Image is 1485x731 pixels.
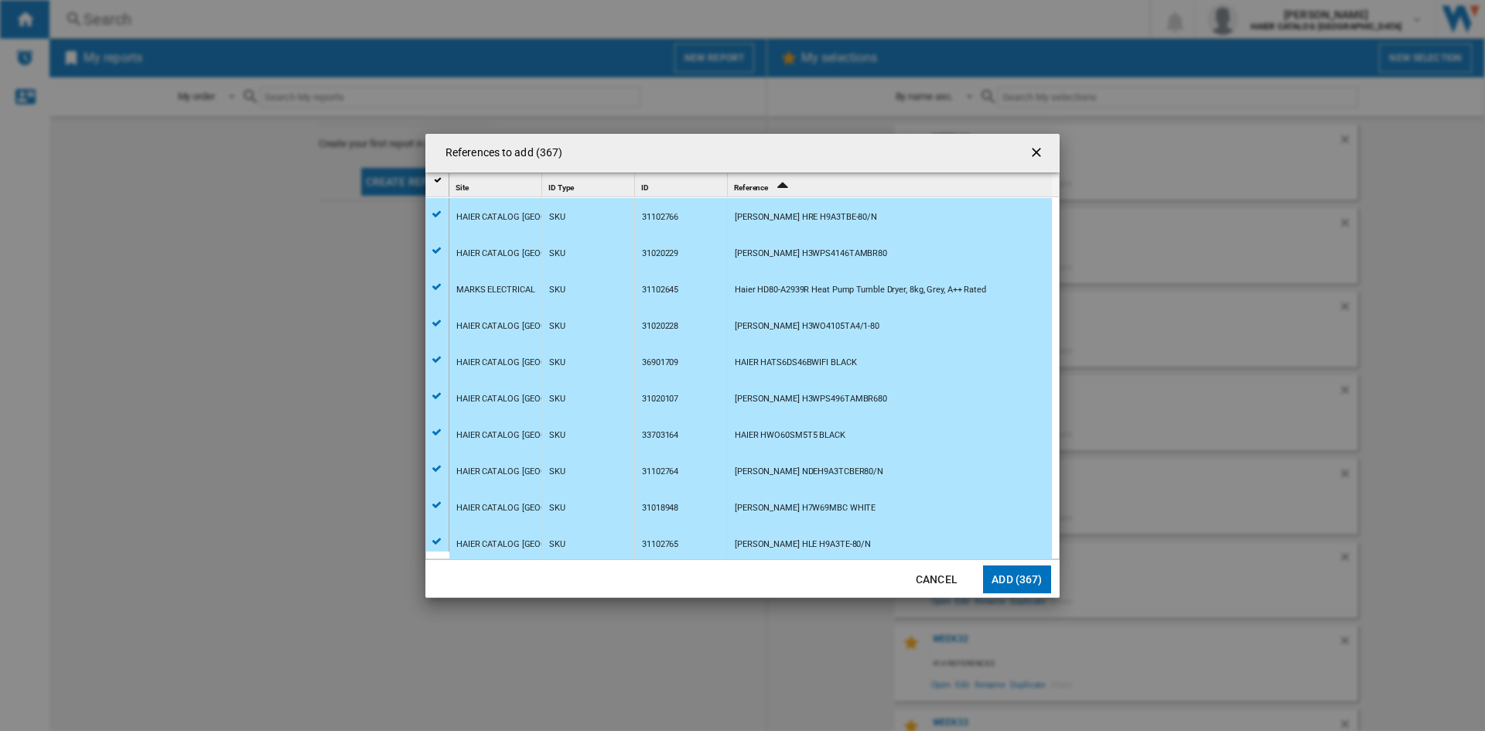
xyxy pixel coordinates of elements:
[456,527,603,562] div: HAIER CATALOG [GEOGRAPHIC_DATA]
[731,173,1052,197] div: Reference Sort Ascending
[549,309,565,344] div: SKU
[735,381,887,417] div: [PERSON_NAME] H3WPS496TAMBR680
[1022,138,1053,169] button: getI18NText('BUTTONS.CLOSE_DIALOG')
[642,236,678,272] div: 31020229
[770,183,794,192] span: Sort Ascending
[456,490,603,526] div: HAIER CATALOG [GEOGRAPHIC_DATA]
[735,490,876,526] div: [PERSON_NAME] H7W69MBC WHITE
[549,490,565,526] div: SKU
[903,565,971,593] button: Cancel
[456,381,603,417] div: HAIER CATALOG [GEOGRAPHIC_DATA]
[549,345,565,381] div: SKU
[549,236,565,272] div: SKU
[549,454,565,490] div: SKU
[642,490,678,526] div: 31018948
[642,200,678,235] div: 31102766
[642,309,678,344] div: 31020228
[735,454,883,490] div: [PERSON_NAME] NDEH9A3TCBER80/N
[735,272,986,308] div: Haier HD80-A2939R Heat Pump Tumble Dryer, 8kg, Grey, A++ Rated
[456,200,603,235] div: HAIER CATALOG [GEOGRAPHIC_DATA]
[549,200,565,235] div: SKU
[545,173,634,197] div: ID Type Sort None
[642,418,678,453] div: 33703164
[735,418,845,453] div: HAIER HWO60SM5T5 BLACK
[549,418,565,453] div: SKU
[638,173,727,197] div: Sort None
[438,145,562,161] h4: References to add (367)
[456,183,469,192] span: Site
[642,381,678,417] div: 31020107
[983,565,1051,593] button: Add (367)
[731,173,1052,197] div: Sort Ascending
[735,200,877,235] div: [PERSON_NAME] HRE H9A3TBE-80/N
[1029,145,1047,163] ng-md-icon: getI18NText('BUTTONS.CLOSE_DIALOG')
[456,309,603,344] div: HAIER CATALOG [GEOGRAPHIC_DATA]
[735,236,887,272] div: [PERSON_NAME] H3WPS4146TAMBR80
[642,454,678,490] div: 31102764
[456,418,603,453] div: HAIER CATALOG [GEOGRAPHIC_DATA]
[549,381,565,417] div: SKU
[642,345,678,381] div: 36901709
[735,345,856,381] div: HAIER HATS6DS46BWIFI BLACK
[456,236,603,272] div: HAIER CATALOG [GEOGRAPHIC_DATA]
[735,527,871,562] div: [PERSON_NAME] HLE H9A3TE-80/N
[735,309,879,344] div: [PERSON_NAME] H3WO4105TA4/1-80
[456,272,534,308] div: MARKS ELECTRICAL
[452,173,541,197] div: Sort None
[548,183,574,192] span: ID Type
[456,454,603,490] div: HAIER CATALOG [GEOGRAPHIC_DATA]
[549,272,565,308] div: SKU
[638,173,727,197] div: ID Sort None
[545,173,634,197] div: Sort None
[642,272,678,308] div: 31102645
[456,345,603,381] div: HAIER CATALOG [GEOGRAPHIC_DATA]
[641,183,649,192] span: ID
[549,527,565,562] div: SKU
[452,173,541,197] div: Site Sort None
[642,527,678,562] div: 31102765
[734,183,768,192] span: Reference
